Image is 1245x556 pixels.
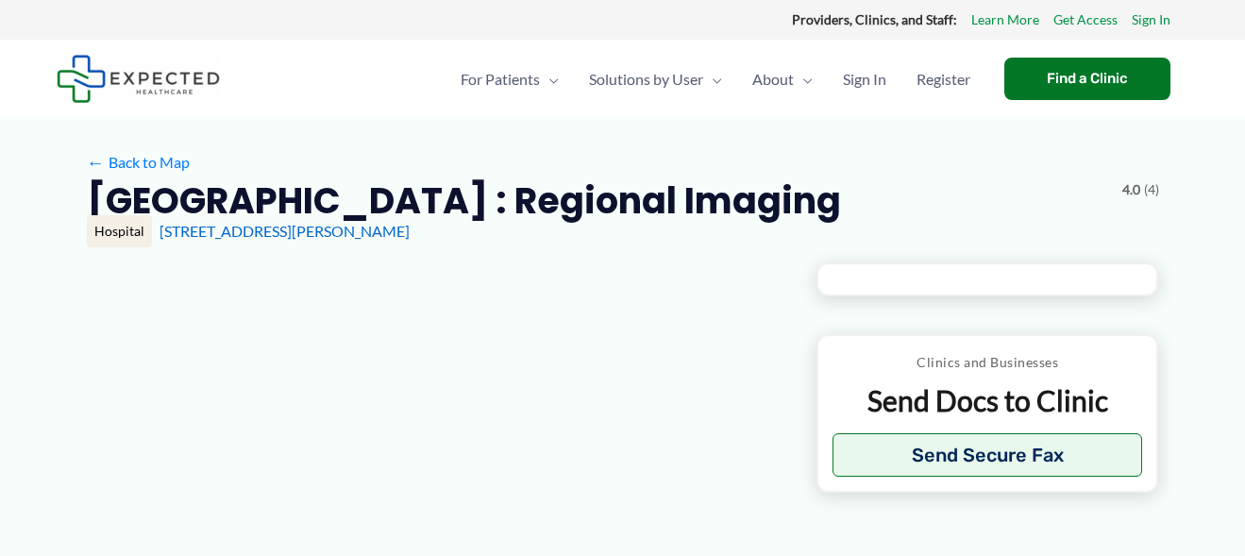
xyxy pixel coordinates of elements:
[57,55,220,103] img: Expected Healthcare Logo - side, dark font, small
[160,222,410,240] a: [STREET_ADDRESS][PERSON_NAME]
[589,46,703,112] span: Solutions by User
[703,46,722,112] span: Menu Toggle
[1004,58,1170,100] a: Find a Clinic
[833,433,1143,477] button: Send Secure Fax
[917,46,970,112] span: Register
[87,153,105,171] span: ←
[87,215,152,247] div: Hospital
[574,46,737,112] a: Solutions by UserMenu Toggle
[843,46,886,112] span: Sign In
[87,148,190,177] a: ←Back to Map
[87,177,841,224] h2: [GEOGRAPHIC_DATA] : Regional Imaging
[1122,177,1140,202] span: 4.0
[792,11,957,27] strong: Providers, Clinics, and Staff:
[446,46,985,112] nav: Primary Site Navigation
[971,8,1039,32] a: Learn More
[833,382,1143,419] p: Send Docs to Clinic
[1132,8,1170,32] a: Sign In
[1144,177,1159,202] span: (4)
[828,46,901,112] a: Sign In
[737,46,828,112] a: AboutMenu Toggle
[752,46,794,112] span: About
[794,46,813,112] span: Menu Toggle
[461,46,540,112] span: For Patients
[540,46,559,112] span: Menu Toggle
[901,46,985,112] a: Register
[833,350,1143,375] p: Clinics and Businesses
[446,46,574,112] a: For PatientsMenu Toggle
[1053,8,1118,32] a: Get Access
